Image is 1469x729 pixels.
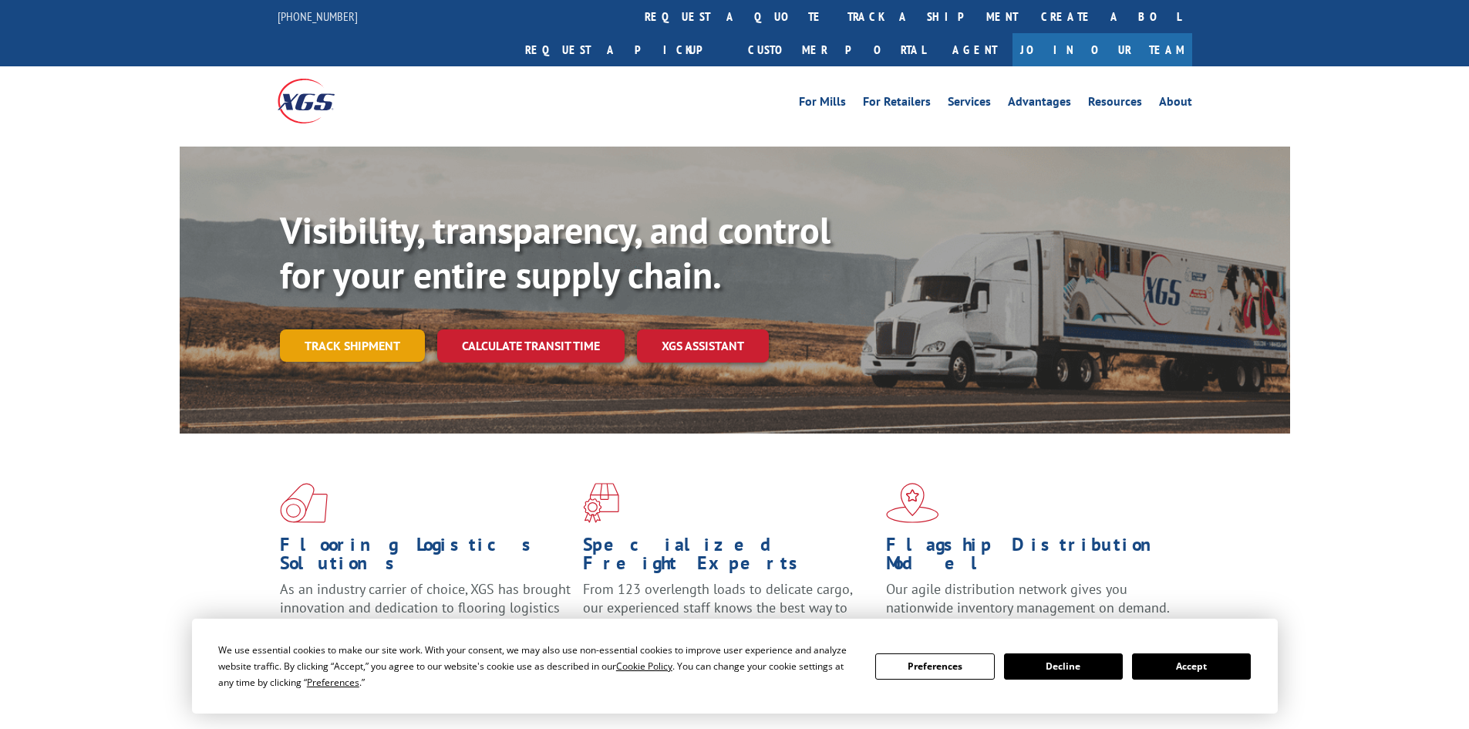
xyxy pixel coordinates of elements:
img: xgs-icon-flagship-distribution-model-red [886,483,939,523]
span: As an industry carrier of choice, XGS has brought innovation and dedication to flooring logistics... [280,580,571,635]
button: Preferences [875,653,994,680]
p: From 123 overlength loads to delicate cargo, our experienced staff knows the best way to move you... [583,580,874,649]
h1: Flagship Distribution Model [886,535,1178,580]
button: Decline [1004,653,1123,680]
a: Join Our Team [1012,33,1192,66]
a: Track shipment [280,329,425,362]
a: Calculate transit time [437,329,625,363]
span: Preferences [307,676,359,689]
div: Cookie Consent Prompt [192,619,1278,714]
a: Advantages [1008,96,1071,113]
a: Request a pickup [514,33,736,66]
div: We use essential cookies to make our site work. With your consent, we may also use non-essential ... [218,642,857,690]
span: Cookie Policy [616,660,672,673]
img: xgs-icon-total-supply-chain-intelligence-red [280,483,328,523]
a: For Retailers [863,96,931,113]
img: xgs-icon-focused-on-flooring-red [583,483,619,523]
a: About [1159,96,1192,113]
b: Visibility, transparency, and control for your entire supply chain. [280,206,831,299]
a: Agent [937,33,1012,66]
span: Our agile distribution network gives you nationwide inventory management on demand. [886,580,1170,616]
h1: Specialized Freight Experts [583,535,874,580]
h1: Flooring Logistics Solutions [280,535,571,580]
a: For Mills [799,96,846,113]
button: Accept [1132,653,1251,680]
a: Resources [1088,96,1142,113]
a: XGS ASSISTANT [637,329,769,363]
a: [PHONE_NUMBER] [278,8,358,24]
a: Services [948,96,991,113]
a: Customer Portal [736,33,937,66]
